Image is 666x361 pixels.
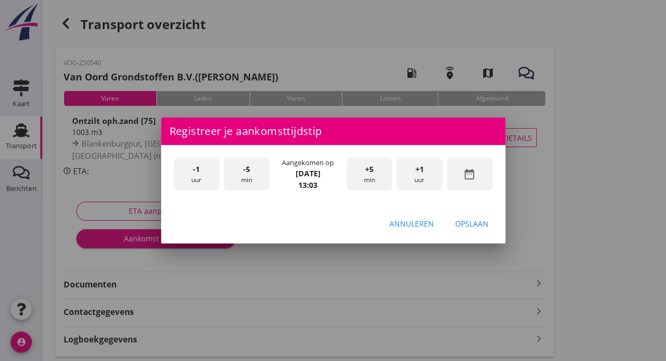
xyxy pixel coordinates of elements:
[455,218,489,229] div: Opslaan
[243,164,250,175] span: -5
[389,218,434,229] div: Annuleren
[463,168,476,180] i: date_range
[447,214,497,233] button: Opslaan
[396,158,442,191] div: uur
[296,168,321,178] strong: [DATE]
[282,158,334,168] div: Aangekomen op
[224,158,270,191] div: min
[298,180,317,190] strong: 13:03
[193,164,200,175] span: -1
[347,158,393,191] div: min
[415,164,424,175] span: +1
[381,214,442,233] button: Annuleren
[365,164,374,175] span: +5
[174,158,220,191] div: uur
[161,118,505,145] div: Registreer je aankomsttijdstip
